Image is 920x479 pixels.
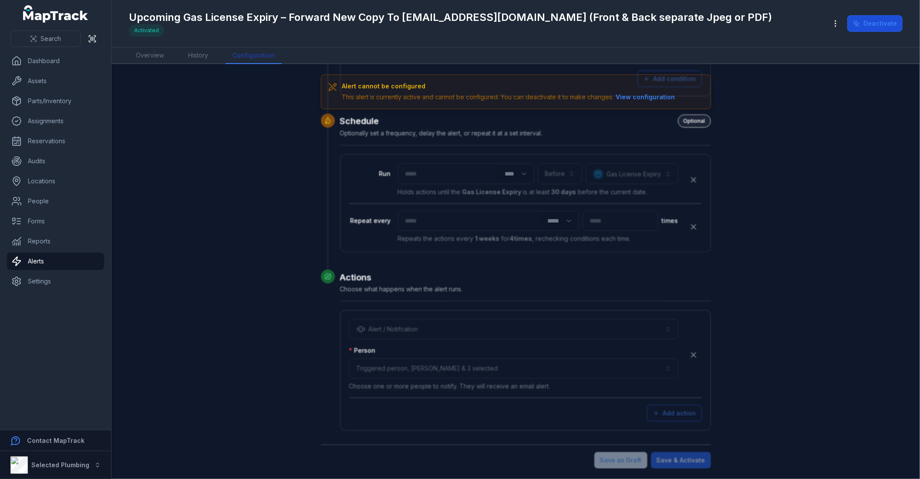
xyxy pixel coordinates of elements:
span: Search [40,34,61,43]
a: Audits [7,152,104,170]
a: Overview [129,47,171,64]
button: Deactivate [847,15,903,32]
a: Alerts [7,253,104,270]
div: This alert is currently active and cannot be configured. You can deactivate it to make changes. [342,92,677,102]
button: View configuration [614,92,677,102]
strong: Contact MapTrack [27,437,84,444]
div: Activated [129,24,164,37]
h3: Alert cannot be configured [342,82,677,91]
a: Reports [7,233,104,250]
a: Assignments [7,112,104,130]
h1: Upcoming Gas License Expiry – Forward New Copy To [EMAIL_ADDRESS][DOMAIN_NAME] (Front & Back sepa... [129,10,772,24]
a: People [7,192,104,210]
a: Parts/Inventory [7,92,104,110]
strong: Selected Plumbing [31,461,89,469]
a: Locations [7,172,104,190]
a: Forms [7,213,104,230]
a: Settings [7,273,104,290]
a: MapTrack [23,5,88,23]
a: Assets [7,72,104,90]
a: History [181,47,215,64]
a: Configuration [226,47,282,64]
a: Reservations [7,132,104,150]
button: Search [10,30,81,47]
a: Dashboard [7,52,104,70]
